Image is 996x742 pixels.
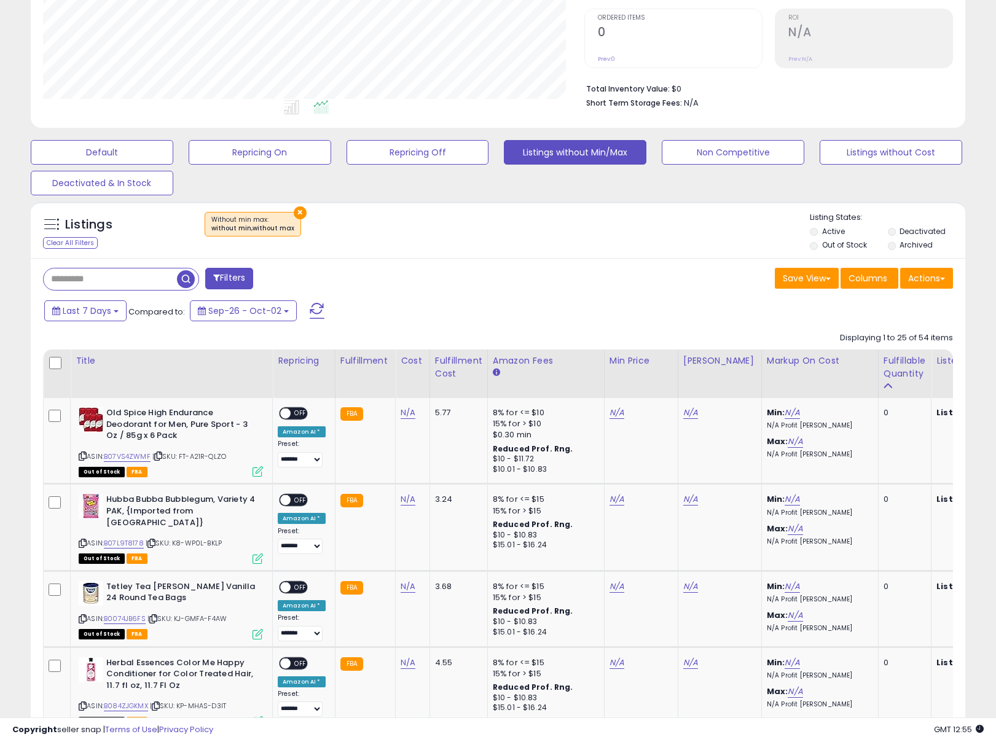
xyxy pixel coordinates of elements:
span: 2025-10-10 12:55 GMT [934,724,984,735]
b: Min: [767,493,785,505]
div: $10 - $10.83 [493,530,595,541]
button: Columns [841,268,898,289]
a: N/A [785,407,799,419]
div: $15.01 - $16.24 [493,540,595,550]
span: Columns [849,272,887,284]
img: 51Wq9bO1u4S._SL40_.jpg [79,494,103,518]
div: 3.68 [435,581,478,592]
b: Max: [767,435,788,447]
img: 51iZfg522VL._SL40_.jpg [79,407,103,432]
span: Without min max : [211,215,294,233]
p: Listing States: [810,212,965,224]
b: Reduced Prof. Rng. [493,682,573,692]
a: N/A [401,407,415,419]
small: Amazon Fees. [493,367,500,378]
div: 5.77 [435,407,478,418]
a: B084ZJGKMX [104,701,148,711]
p: N/A Profit [PERSON_NAME] [767,700,869,709]
p: N/A Profit [PERSON_NAME] [767,450,869,459]
img: 41rcXGjCg+L._SL40_.jpg [79,657,103,682]
span: Last 7 Days [63,305,111,317]
strong: Copyright [12,724,57,735]
p: N/A Profit [PERSON_NAME] [767,509,869,517]
p: N/A Profit [PERSON_NAME] [767,537,869,546]
p: N/A Profit [PERSON_NAME] [767,595,869,604]
div: $10 - $10.83 [493,617,595,627]
a: N/A [683,407,698,419]
span: FBA [127,553,147,564]
div: [PERSON_NAME] [683,354,756,367]
span: Sep-26 - Oct-02 [208,305,281,317]
a: N/A [788,609,802,622]
div: Fulfillable Quantity [884,354,926,380]
b: Hubba Bubba Bubblegum, Variety 4 PAK, {Imported from [GEOGRAPHIC_DATA]} [106,494,256,531]
div: 3.24 [435,494,478,505]
div: Clear All Filters [43,237,98,249]
h2: 0 [598,25,762,42]
div: $10.01 - $10.83 [493,464,595,475]
div: Preset: [278,440,326,467]
button: Listings without Min/Max [504,140,646,165]
a: N/A [785,580,799,593]
div: 0 [884,494,922,505]
button: Filters [205,268,253,289]
span: FBA [127,629,147,639]
a: N/A [683,580,698,593]
span: OFF [291,658,310,668]
button: Listings without Cost [820,140,962,165]
button: Repricing Off [347,140,489,165]
b: Max: [767,685,788,697]
div: $0.30 min [493,429,595,440]
b: Listed Price: [936,580,992,592]
a: N/A [785,657,799,669]
span: All listings that are currently out of stock and unavailable for purchase on Amazon [79,629,125,639]
div: Amazon AI * [278,600,326,611]
b: Min: [767,407,785,418]
div: 15% for > $15 [493,506,595,517]
div: Displaying 1 to 25 of 54 items [840,332,953,344]
small: FBA [340,657,363,671]
div: 15% for > $15 [493,668,595,679]
small: Prev: 0 [598,55,615,63]
a: N/A [610,580,624,593]
div: ASIN: [79,581,263,638]
button: Actions [900,268,953,289]
div: Fulfillment Cost [435,354,482,380]
div: Amazon AI * [278,676,326,687]
div: Repricing [278,354,330,367]
b: Reduced Prof. Rng. [493,606,573,616]
b: Max: [767,609,788,621]
span: N/A [684,97,699,109]
div: $10 - $10.83 [493,693,595,703]
span: FBA [127,467,147,477]
img: 41i77xJzoQL._SL40_.jpg [79,581,103,606]
a: Terms of Use [105,724,157,735]
div: Min Price [610,354,673,367]
button: Non Competitive [662,140,804,165]
b: Total Inventory Value: [586,84,670,94]
button: Last 7 Days [44,300,127,321]
b: Listed Price: [936,657,992,668]
b: Min: [767,657,785,668]
span: All listings that are currently out of stock and unavailable for purchase on Amazon [79,553,125,564]
label: Active [822,226,845,236]
b: Short Term Storage Fees: [586,98,682,108]
span: Compared to: [128,306,185,318]
button: Repricing On [189,140,331,165]
a: N/A [610,493,624,506]
a: B07VS4ZWMF [104,451,151,462]
b: Reduced Prof. Rng. [493,443,573,454]
h2: N/A [788,25,952,42]
small: FBA [340,494,363,507]
b: Herbal Essences Color Me Happy Conditioner for Color Treated Hair, 11.7 fl oz, 11.7 Fl Oz [106,657,256,695]
span: ROI [788,15,952,21]
div: 15% for > $15 [493,592,595,603]
span: OFF [291,495,310,506]
div: Markup on Cost [767,354,873,367]
div: Preset: [278,614,326,641]
small: FBA [340,581,363,595]
button: × [294,206,307,219]
div: 15% for > $10 [493,418,595,429]
b: Listed Price: [936,407,992,418]
p: N/A Profit [PERSON_NAME] [767,671,869,680]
